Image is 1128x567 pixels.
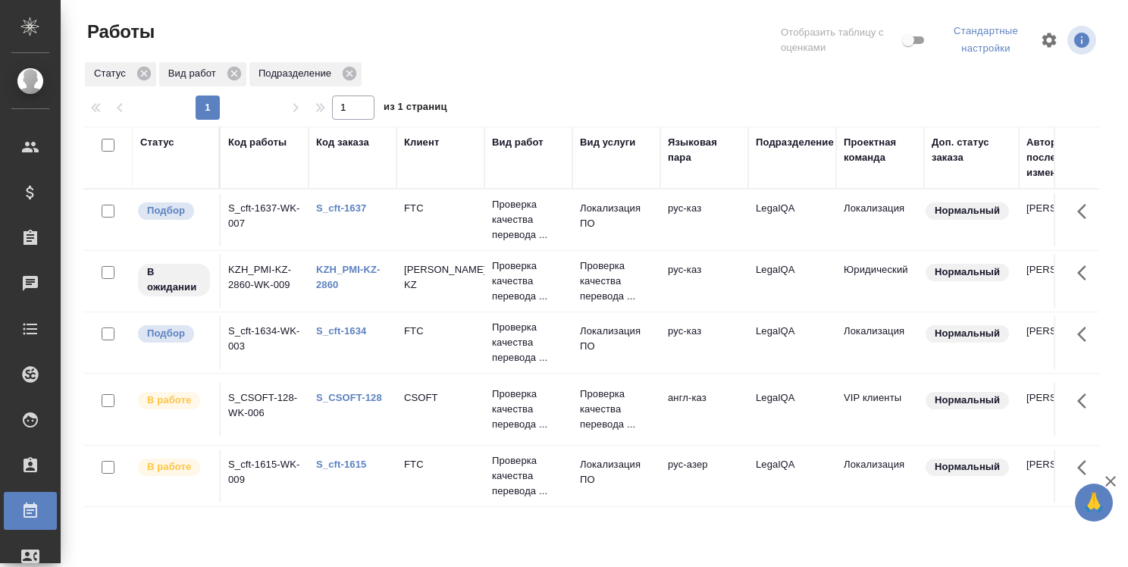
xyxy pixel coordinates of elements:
td: рус-каз [660,316,748,369]
td: [PERSON_NAME] [1019,255,1107,308]
div: Исполнитель назначен, приступать к работе пока рано [136,262,211,298]
td: [PERSON_NAME] [1019,450,1107,503]
p: Нормальный [935,326,1000,341]
div: split button [941,20,1031,61]
p: [PERSON_NAME] KZ [404,262,477,293]
td: рус-каз [660,193,748,246]
td: S_cft-1615-WK-009 [221,450,309,503]
span: Отобразить таблицу с оценками [781,25,899,55]
p: FTC [404,201,477,216]
p: Нормальный [935,203,1000,218]
p: Проверка качества перевода ... [492,453,565,499]
p: В работе [147,393,191,408]
td: [PERSON_NAME] [1019,383,1107,436]
td: рус-азер [660,450,748,503]
span: Настроить таблицу [1031,22,1067,58]
p: Локализация ПО [580,457,653,487]
td: LegalQA [748,450,836,503]
p: FTC [404,457,477,472]
td: рус-каз [660,255,748,308]
td: [PERSON_NAME] [1019,316,1107,369]
div: Вид работ [159,62,246,86]
div: Автор последнего изменения [1026,135,1099,180]
td: S_cft-1634-WK-003 [221,316,309,369]
p: Проверка качества перевода ... [580,387,653,432]
div: Клиент [404,135,439,150]
span: из 1 страниц [384,98,447,120]
div: Можно подбирать исполнителей [136,324,211,344]
button: 🙏 [1075,484,1113,522]
td: Юридический [836,255,924,308]
td: Локализация [836,450,924,503]
p: Проверка качества перевода ... [492,387,565,432]
p: Подбор [147,203,185,218]
td: LegalQA [748,383,836,436]
p: Проверка качества перевода ... [580,258,653,304]
td: Локализация [836,193,924,246]
div: Статус [85,62,156,86]
div: Доп. статус заказа [932,135,1011,165]
span: Посмотреть информацию [1067,26,1099,55]
td: LegalQA [748,316,836,369]
div: Подразделение [249,62,362,86]
a: S_CSOFT-128 [316,392,382,403]
p: Вид работ [168,66,221,81]
td: англ-каз [660,383,748,436]
div: Код работы [228,135,287,150]
p: Проверка качества перевода ... [492,197,565,243]
a: S_cft-1615 [316,459,366,470]
div: Можно подбирать исполнителей [136,201,211,221]
p: Подразделение [258,66,337,81]
button: Здесь прячутся важные кнопки [1068,193,1104,230]
td: S_CSOFT-128-WK-006 [221,383,309,436]
div: Статус [140,135,174,150]
p: Локализация ПО [580,324,653,354]
button: Здесь прячутся важные кнопки [1068,316,1104,352]
td: KZH_PMI-KZ-2860-WK-009 [221,255,309,308]
p: В работе [147,459,191,475]
div: Вид работ [492,135,544,150]
p: Локализация ПО [580,201,653,231]
p: FTC [404,324,477,339]
div: Исполнитель выполняет работу [136,390,211,411]
td: LegalQA [748,255,836,308]
p: CSOFT [404,390,477,406]
p: В ожидании [147,265,201,295]
p: Нормальный [935,459,1000,475]
p: Нормальный [935,393,1000,408]
a: S_cft-1634 [316,325,366,337]
div: Языковая пара [668,135,741,165]
button: Здесь прячутся важные кнопки [1068,255,1104,291]
button: Здесь прячутся важные кнопки [1068,383,1104,419]
p: Проверка качества перевода ... [492,320,565,365]
button: Здесь прячутся важные кнопки [1068,450,1104,486]
a: KZH_PMI-KZ-2860 [316,264,381,290]
div: Вид услуги [580,135,636,150]
td: LegalQA [748,193,836,246]
td: VIP клиенты [836,383,924,436]
td: Локализация [836,316,924,369]
div: Подразделение [756,135,834,150]
p: Нормальный [935,265,1000,280]
span: Работы [83,20,155,44]
div: Исполнитель выполняет работу [136,457,211,478]
span: 🙏 [1081,487,1107,518]
td: [PERSON_NAME] [1019,193,1107,246]
p: Проверка качества перевода ... [492,258,565,304]
a: S_cft-1637 [316,202,366,214]
p: Статус [94,66,131,81]
div: Код заказа [316,135,369,150]
p: Подбор [147,326,185,341]
div: Проектная команда [844,135,916,165]
td: S_cft-1637-WK-007 [221,193,309,246]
